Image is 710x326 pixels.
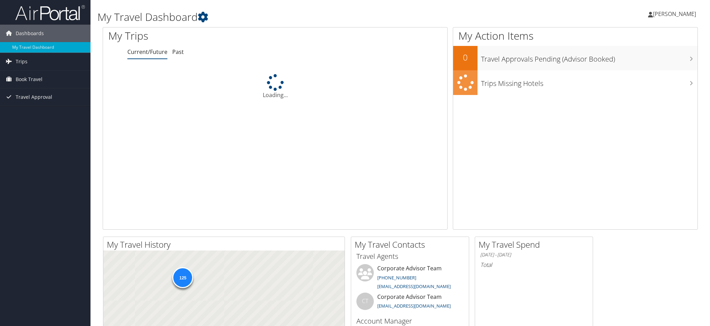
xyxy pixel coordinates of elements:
a: [PERSON_NAME] [648,3,703,24]
a: [EMAIL_ADDRESS][DOMAIN_NAME] [377,303,451,309]
h2: My Travel Spend [479,239,593,251]
h6: [DATE] - [DATE] [480,252,587,258]
span: Travel Approval [16,88,52,106]
a: Past [172,48,184,56]
h2: My Travel History [107,239,345,251]
h3: Account Manager [356,316,464,326]
h6: Total [480,261,587,269]
h3: Trips Missing Hotels [481,75,697,88]
a: Current/Future [127,48,167,56]
h3: Travel Agents [356,252,464,261]
a: Trips Missing Hotels [453,70,697,95]
a: [PHONE_NUMBER] [377,275,416,281]
span: Dashboards [16,25,44,42]
div: CT [356,293,374,310]
h3: Travel Approvals Pending (Advisor Booked) [481,51,697,64]
img: airportal-logo.png [15,5,85,21]
span: [PERSON_NAME] [653,10,696,18]
div: 125 [172,267,193,288]
li: Corporate Advisor Team [353,264,467,293]
h2: My Travel Contacts [355,239,469,251]
a: [EMAIL_ADDRESS][DOMAIN_NAME] [377,283,451,289]
span: Trips [16,53,27,70]
li: Corporate Advisor Team [353,293,467,315]
div: Loading... [103,74,447,99]
h2: 0 [453,51,478,63]
h1: My Action Items [453,29,697,43]
span: Book Travel [16,71,42,88]
h1: My Trips [108,29,299,43]
h1: My Travel Dashboard [97,10,501,24]
a: 0Travel Approvals Pending (Advisor Booked) [453,46,697,70]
